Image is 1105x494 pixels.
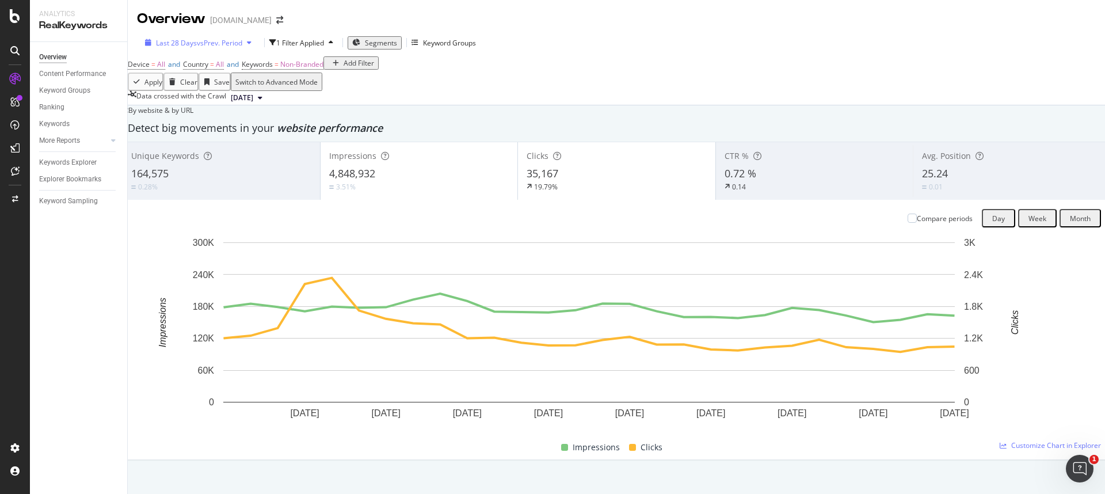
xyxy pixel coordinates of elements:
[573,440,620,454] span: Impressions
[131,166,169,180] span: 164,575
[778,408,806,418] text: [DATE]
[534,408,563,418] text: [DATE]
[163,73,199,91] button: Clear
[39,118,70,130] div: Keywords
[615,408,644,418] text: [DATE]
[534,182,558,192] div: 19.79%
[1010,310,1020,335] text: Clicks
[235,77,318,87] div: Switch to Advanced Mode
[226,91,267,105] button: [DATE]
[641,440,662,454] span: Clicks
[39,85,90,97] div: Keyword Groups
[922,150,971,161] span: Avg. Position
[277,121,383,135] span: website performance
[276,16,283,24] div: arrow-right-arrow-left
[1000,440,1101,450] a: Customize Chart in Explorer
[193,238,215,248] text: 300K
[527,166,558,180] span: 35,167
[39,9,118,19] div: Analytics
[122,105,193,115] div: legacy label
[372,408,401,418] text: [DATE]
[725,166,756,180] span: 0.72 %
[964,397,969,407] text: 0
[128,59,150,69] span: Device
[39,68,119,80] a: Content Performance
[128,105,193,115] span: By website & by URL
[132,237,1046,436] svg: A chart.
[39,19,118,32] div: RealKeywords
[1028,214,1046,223] div: Week
[39,157,97,169] div: Keywords Explorer
[964,238,976,248] text: 3K
[922,166,948,180] span: 25.24
[180,77,197,87] div: Clear
[929,182,943,192] div: 0.01
[411,33,476,52] button: Keyword Groups
[964,302,983,311] text: 1.8K
[137,9,205,29] div: Overview
[199,73,231,91] button: Save
[209,397,214,407] text: 0
[151,59,155,69] span: =
[336,182,356,192] div: 3.51%
[1066,455,1093,482] iframe: Intercom live chat
[39,173,101,185] div: Explorer Bookmarks
[964,333,983,343] text: 1.2K
[964,270,983,280] text: 2.4K
[1018,209,1057,227] button: Week
[210,59,214,69] span: =
[527,150,548,161] span: Clicks
[193,302,215,311] text: 180K
[242,59,273,69] span: Keywords
[964,366,980,375] text: 600
[725,150,749,161] span: CTR %
[128,121,1105,136] div: Detect big movements in your
[39,101,64,113] div: Ranking
[193,333,215,343] text: 120K
[275,59,279,69] span: =
[329,150,376,161] span: Impressions
[168,59,180,69] span: and
[940,408,969,418] text: [DATE]
[39,68,106,80] div: Content Performance
[39,173,119,185] a: Explorer Bookmarks
[290,408,319,418] text: [DATE]
[344,58,374,68] div: Add Filter
[183,59,208,69] span: Country
[39,118,119,130] a: Keywords
[210,14,272,26] div: [DOMAIN_NAME]
[329,185,334,189] img: Equal
[1060,209,1101,227] button: Month
[732,182,746,192] div: 0.14
[138,182,158,192] div: 0.28%
[280,59,323,69] span: Non-Branded
[156,38,197,48] span: Last 28 Days
[198,366,215,375] text: 60K
[39,135,108,147] a: More Reports
[39,195,98,207] div: Keyword Sampling
[276,38,324,48] div: 1 Filter Applied
[1070,214,1091,223] div: Month
[39,51,67,63] div: Overview
[227,59,239,69] span: and
[128,73,163,91] button: Apply
[157,59,165,69] span: All
[131,150,199,161] span: Unique Keywords
[216,59,224,69] span: All
[39,85,119,97] a: Keyword Groups
[323,56,379,70] button: Add Filter
[1089,455,1099,464] span: 1
[131,185,136,189] img: Equal
[39,135,80,147] div: More Reports
[992,214,1005,223] div: Day
[158,298,167,347] text: Impressions
[329,166,375,180] span: 4,848,932
[136,91,226,105] div: Data crossed with the Crawl
[231,73,322,91] button: Switch to Advanced Mode
[917,214,973,223] div: Compare periods
[982,209,1015,227] button: Day
[696,408,725,418] text: [DATE]
[922,185,927,189] img: Equal
[231,93,253,103] span: 2025 Aug. 17th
